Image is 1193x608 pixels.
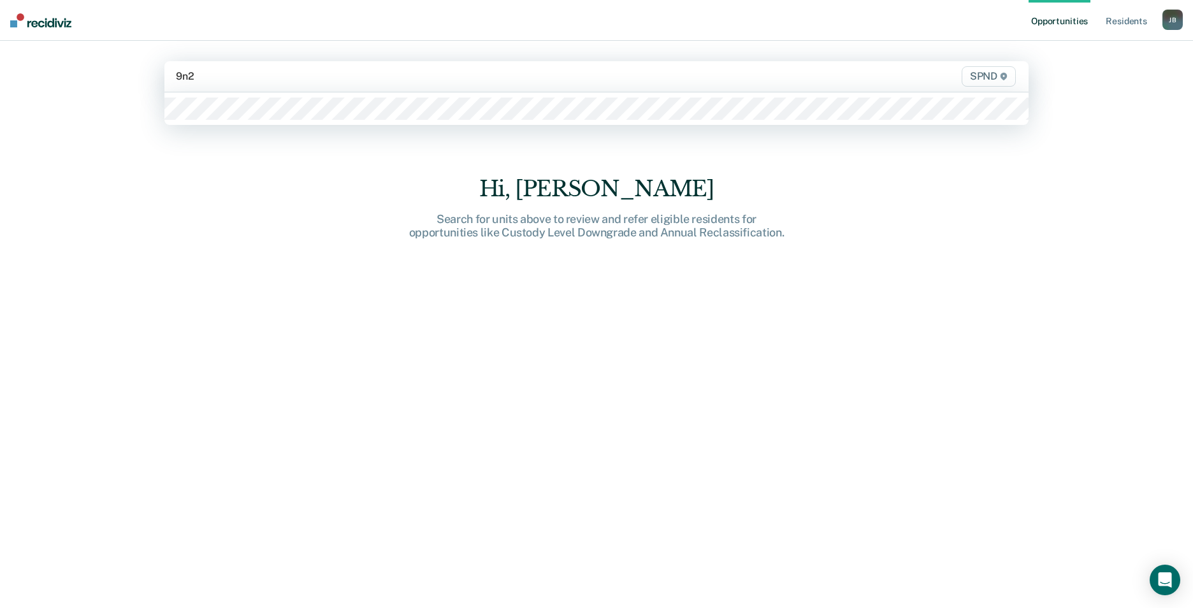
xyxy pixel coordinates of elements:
div: Search for units above to review and refer eligible residents for opportunities like Custody Leve... [393,212,800,240]
button: JB [1162,10,1183,30]
div: J B [1162,10,1183,30]
span: SPND [962,66,1016,87]
img: Recidiviz [10,13,71,27]
div: Hi, [PERSON_NAME] [393,176,800,202]
div: Open Intercom Messenger [1150,565,1180,595]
